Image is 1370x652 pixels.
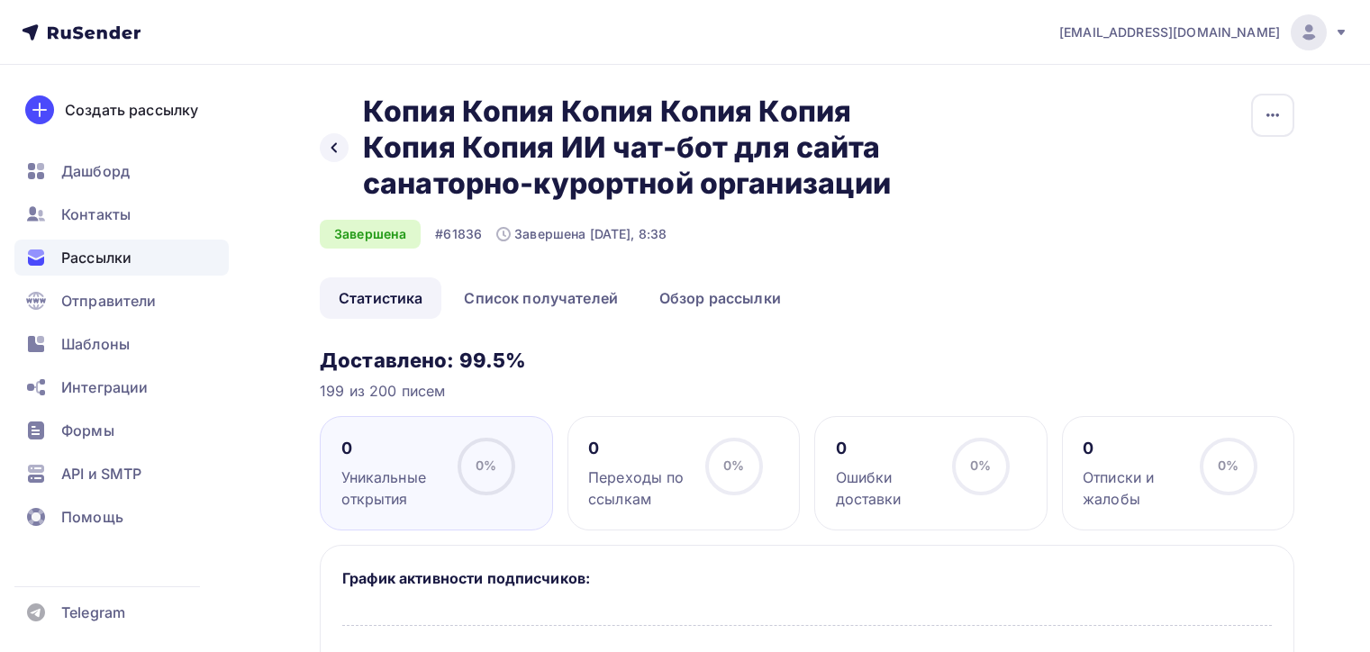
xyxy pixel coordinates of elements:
span: Telegram [61,602,125,623]
div: 0 [1083,438,1184,459]
div: Отписки и жалобы [1083,466,1184,510]
div: 0 [341,438,442,459]
span: Формы [61,420,114,441]
a: Формы [14,412,229,448]
div: 199 из 200 писем [320,380,1294,402]
span: Шаблоны [61,333,130,355]
a: Дашборд [14,153,229,189]
a: Список получателей [445,277,637,319]
span: API и SMTP [61,463,141,484]
a: Контакты [14,196,229,232]
div: 0 [836,438,937,459]
a: Рассылки [14,240,229,276]
h3: Доставлено: 99.5% [320,348,1294,373]
span: 0% [1218,457,1238,473]
div: Ошибки доставки [836,466,937,510]
h2: Копия Копия Копия Копия Копия Копия Копия ИИ чат-бот для сайта санаторно-курортной организации [363,94,907,202]
div: Уникальные открытия [341,466,442,510]
span: Помощь [61,506,123,528]
div: Переходы по ссылкам [588,466,689,510]
div: #61836 [435,225,482,243]
span: Интеграции [61,376,148,398]
div: Завершена [320,220,421,249]
div: 0 [588,438,689,459]
span: Рассылки [61,247,132,268]
span: Контакты [61,204,131,225]
div: Завершена [DATE], 8:38 [496,225,667,243]
span: Дашборд [61,160,130,182]
a: Отправители [14,283,229,319]
span: Отправители [61,290,157,312]
span: 0% [970,457,991,473]
a: [EMAIL_ADDRESS][DOMAIN_NAME] [1059,14,1348,50]
span: [EMAIL_ADDRESS][DOMAIN_NAME] [1059,23,1280,41]
a: Обзор рассылки [640,277,800,319]
span: 0% [723,457,744,473]
a: Статистика [320,277,441,319]
span: 0% [476,457,496,473]
h5: График активности подписчиков: [342,567,1272,589]
div: Создать рассылку [65,99,198,121]
a: Шаблоны [14,326,229,362]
